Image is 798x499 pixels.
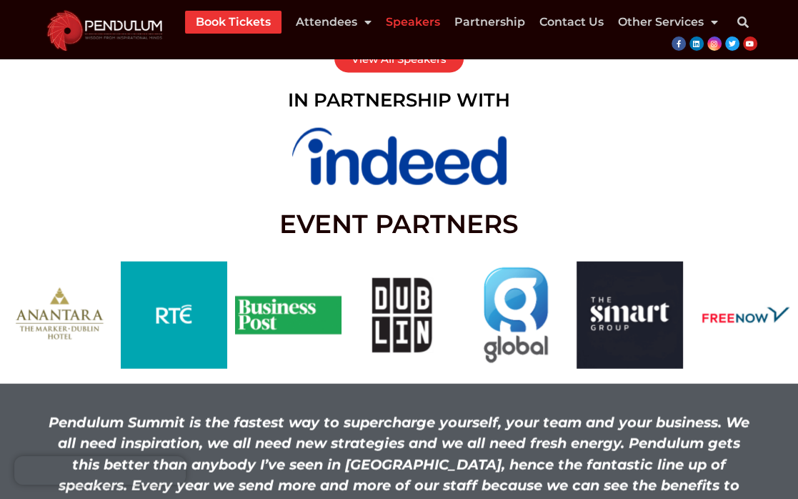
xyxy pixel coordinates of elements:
img: RTE Logo Pendulum Summit 2025 [121,262,227,369]
img: Global Logo Pendulum Summit [463,262,569,369]
div: 2 / 7 [121,255,227,376]
div: RTE [121,255,227,376]
iframe: Brevo live chat [14,456,186,485]
img: Indeed - Pendulum Summit [292,128,507,185]
div: FreeNow [691,255,797,376]
img: Dublin City Council Logo Pendulum Summit 2025 [349,262,455,369]
img: The Smart Group Logo Pendulum 2025 [577,262,683,369]
div: Global [463,255,569,376]
div: 5 / 7 [463,255,569,376]
img: Anantara The Marker Hotel Dublin Logo Pendulum Summit 2025 [7,262,114,369]
div: 7 / 7 [691,255,797,376]
div: The Smart Group [577,255,683,376]
a: Speakers [386,11,440,34]
a: Book Tickets [196,11,271,34]
h3: In Partnership With [7,87,791,113]
div: 3 / 7 [235,255,341,376]
div: Anantara The Marker Dublin [7,255,114,376]
div: 6 / 7 [577,255,683,376]
a: Partnership [454,11,525,34]
img: cropped-cropped-Pendulum-Summit-Logo-Website.png [40,7,169,51]
a: View All Speakers [334,45,464,73]
img: Business Post Logo Pendulum Summit 2025 [235,262,341,369]
div: Search [729,8,757,36]
div: 1 / 7 [7,255,114,376]
div: Business Post [235,255,341,376]
div: Dublin City Council [349,255,455,376]
h2: Event Partners [7,207,791,241]
nav: Menu [185,11,718,34]
div: 4 / 7 [349,255,455,376]
span: View All Speakers [351,54,447,64]
a: Attendees [296,11,371,34]
a: Contact Us [539,11,604,34]
a: Other Services [618,11,718,34]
